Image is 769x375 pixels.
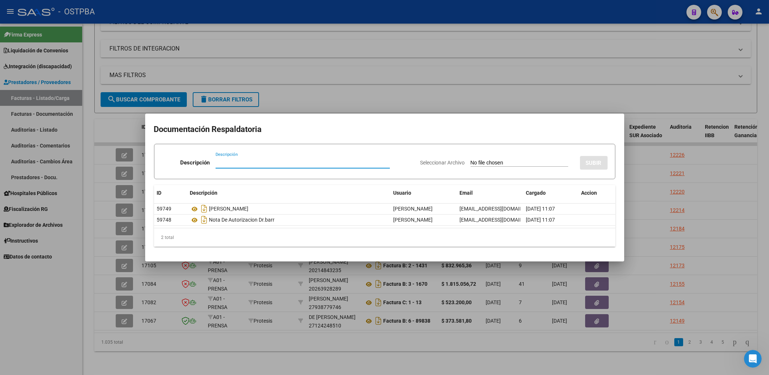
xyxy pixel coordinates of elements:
[394,217,433,223] span: [PERSON_NAME]
[526,190,546,196] span: Cargado
[154,228,615,247] div: 2 total
[190,203,388,215] div: [PERSON_NAME]
[154,122,615,136] h2: Documentación Respaldatoria
[200,214,209,226] i: Descargar documento
[394,206,433,212] span: [PERSON_NAME]
[190,190,218,196] span: Descripción
[526,217,555,223] span: [DATE] 11:07
[523,185,579,201] datatable-header-cell: Cargado
[579,185,615,201] datatable-header-cell: Accion
[154,185,187,201] datatable-header-cell: ID
[391,185,457,201] datatable-header-cell: Usuario
[200,203,209,215] i: Descargar documento
[744,350,762,368] iframe: Intercom live chat
[157,206,172,212] span: 59749
[460,206,542,212] span: [EMAIL_ADDRESS][DOMAIN_NAME]
[586,160,602,166] span: SUBIR
[180,159,210,167] p: Descripción
[190,214,388,226] div: Nota De Autorizacion Dr.barr
[420,160,465,166] span: Seleccionar Archivo
[460,217,542,223] span: [EMAIL_ADDRESS][DOMAIN_NAME]
[157,217,172,223] span: 59748
[580,156,608,170] button: SUBIR
[187,185,391,201] datatable-header-cell: Descripción
[526,206,555,212] span: [DATE] 11:07
[394,190,412,196] span: Usuario
[157,190,162,196] span: ID
[457,185,523,201] datatable-header-cell: Email
[460,190,473,196] span: Email
[581,190,597,196] span: Accion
